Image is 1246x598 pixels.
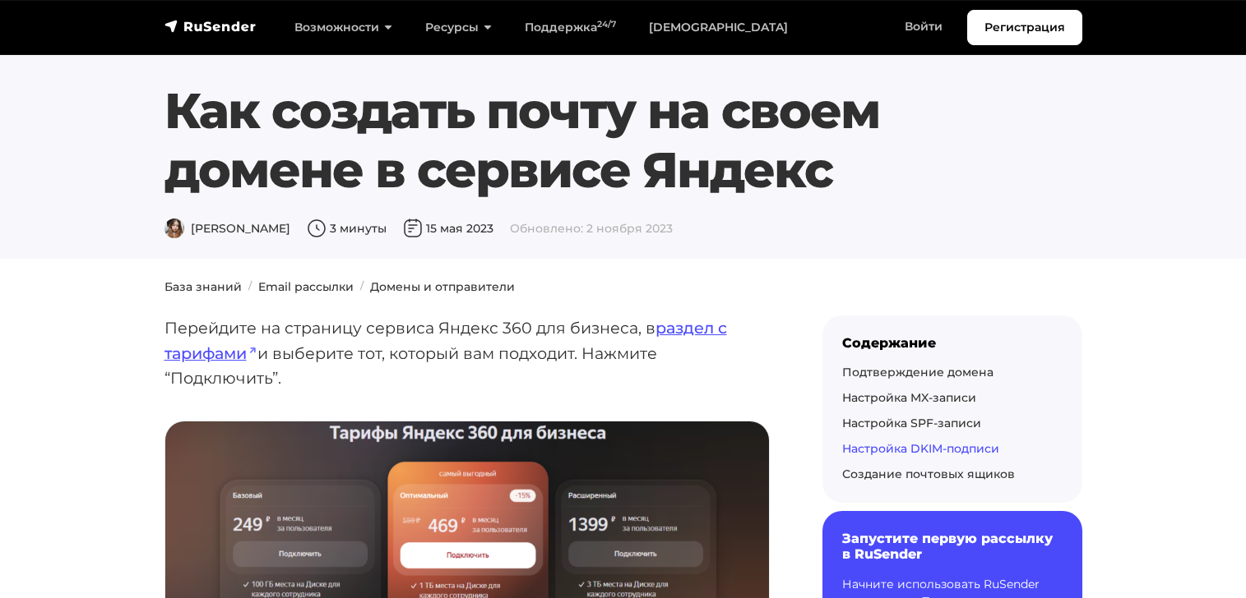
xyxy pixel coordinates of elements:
a: Создание почтовых ящиков [842,467,1015,481]
a: Войти [888,10,959,44]
sup: 24/7 [597,19,616,30]
a: Регистрация [967,10,1082,45]
span: Обновлено: 2 ноября 2023 [510,221,673,236]
a: База знаний [164,279,242,294]
p: Перейдите на страницу сервиса Яндекс 360 для бизнеса, в и выберите тот, который вам подходит. Наж... [164,315,770,391]
a: Ресурсы [409,11,508,44]
nav: breadcrumb [155,278,1092,296]
img: RuSender [164,18,257,34]
span: 15 мая 2023 [403,221,493,236]
span: [PERSON_NAME] [164,221,290,236]
a: Подтверждение домена [842,365,994,379]
a: Поддержка24/7 [508,11,632,44]
a: [DEMOGRAPHIC_DATA] [632,11,804,44]
a: Настройка MX-записи [842,390,976,405]
a: Настройка DKIM-подписи [842,441,999,456]
a: Email рассылки [258,279,354,294]
h6: Запустите первую рассылку в RuSender [842,531,1063,562]
img: Время чтения [307,218,327,238]
a: раздел с тарифами [164,318,727,363]
img: Дата публикации [403,218,423,238]
h1: Как создать почту на своем домене в сервисе Яндекс [164,81,1082,200]
div: Содержание [842,335,1063,351]
a: Настройка SPF-записи [842,416,981,430]
a: Возможности [278,11,409,44]
span: 3 минуты [307,221,387,236]
a: Домены и отправители [370,279,515,294]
